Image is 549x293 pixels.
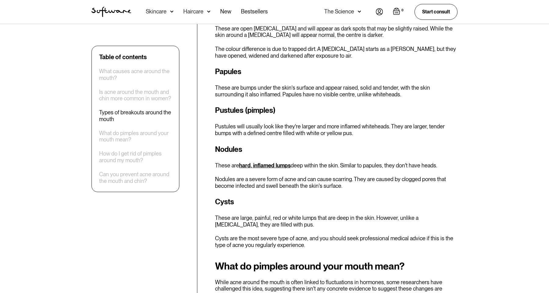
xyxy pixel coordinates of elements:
[358,9,361,15] img: arrow down
[393,8,405,16] a: Open empty cart
[170,9,174,15] img: arrow down
[91,7,131,17] img: Software Logo
[99,53,147,61] div: Table of contents
[324,9,354,15] div: The Science
[239,162,291,169] a: hard, inflamed lumps
[215,66,457,77] h3: Papules
[215,144,457,155] h3: Nodules
[99,130,172,143] a: What do pimples around your mouth mean?
[215,25,457,38] p: These are open [MEDICAL_DATA] and will appear as dark spots that may be slightly raised. While th...
[91,7,131,17] a: home
[215,215,457,228] p: These are large, painful, red or white lumps that are deep in the skin. However, unlike a [MEDICA...
[146,9,167,15] div: Skincare
[215,162,457,169] p: These are deep within the skin. Similar to papules, they don't have heads.
[99,171,172,184] a: Can you prevent acne around the mouth and chin?
[183,9,203,15] div: Haircare
[215,105,457,116] h3: Pustules (pimples)
[215,235,457,248] p: Cysts are the most severe type of acne, and you should seek professional medical advice if this i...
[215,196,457,207] h3: Cysts
[215,84,457,98] p: These are bumps under the skin's surface and appear raised, solid and tender, with the skin surro...
[99,150,172,163] a: How do I get rid of pimples around my mouth?
[215,261,457,272] h2: What do pimples around your mouth mean?
[414,4,457,20] a: Start consult
[99,109,172,122] a: Types of breakouts around the mouth
[99,89,172,102] a: Is acne around the mouth and chin more common in women?
[99,68,172,81] a: What causes acne around the mouth?
[400,8,405,13] div: 0
[215,46,457,59] p: The colour difference is due to trapped dirt. A [MEDICAL_DATA] starts as a [PERSON_NAME], but the...
[207,9,210,15] img: arrow down
[215,176,457,189] p: Nodules are a severe form of acne and can cause scarring. They are caused by clogged pores that b...
[215,123,457,136] p: Pustules will usually look like they're larger and more inflamed whiteheads. They are larger, ten...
